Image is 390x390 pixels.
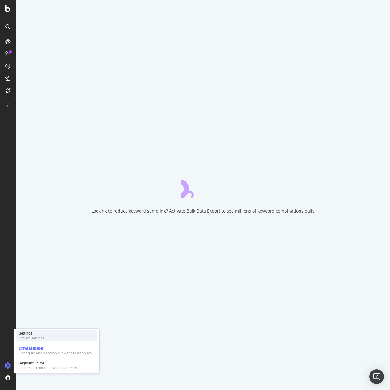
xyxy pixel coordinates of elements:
[19,351,92,356] div: Configure and access your website analyses
[19,331,44,336] div: Settings
[19,346,92,351] div: Crawl Manager
[16,360,97,371] a: Segment EditorCreate and manage your segments
[19,336,44,341] div: Project settings
[181,176,225,198] div: animation
[369,369,384,384] div: Open Intercom Messenger
[16,345,97,356] a: Crawl ManagerConfigure and access your website analyses
[91,208,314,214] div: Looking to reduce keyword sampling? Activate Bulk Data Export to see millions of keyword combinat...
[19,361,77,366] div: Segment Editor
[16,330,97,341] a: SettingsProject settings
[19,366,77,371] div: Create and manage your segments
